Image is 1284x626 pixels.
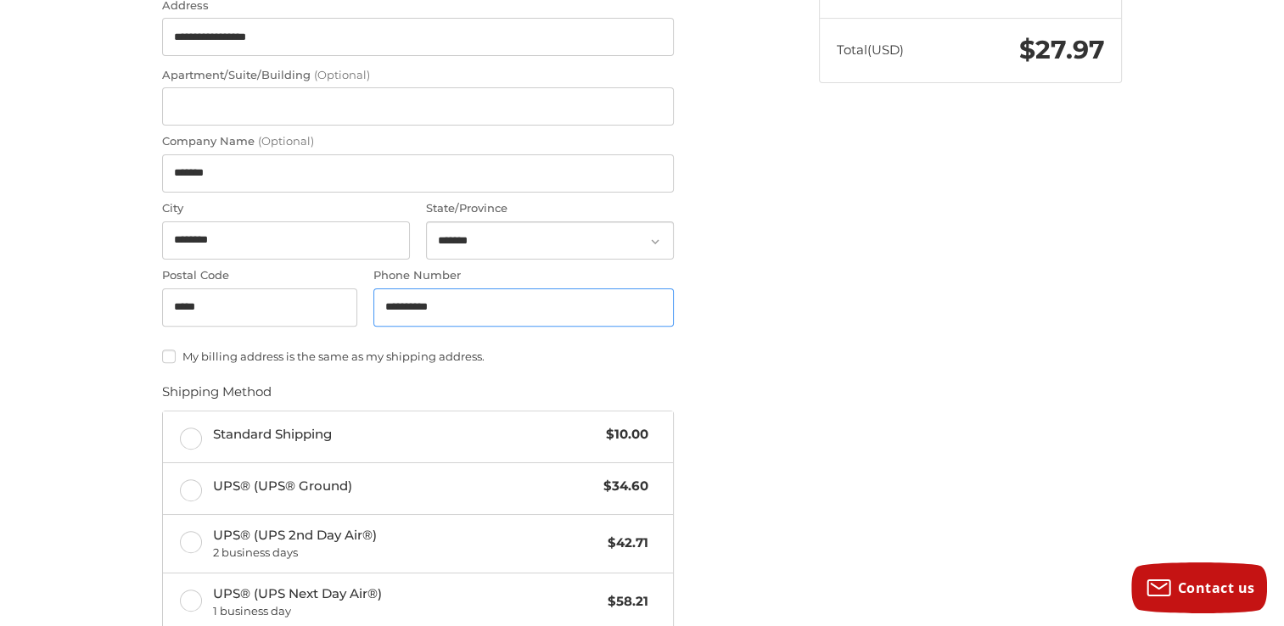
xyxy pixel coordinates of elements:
[213,526,600,562] span: UPS® (UPS 2nd Day Air®)
[162,349,674,363] label: My billing address is the same as my shipping address.
[597,425,648,444] span: $10.00
[213,425,598,444] span: Standard Shipping
[162,267,357,284] label: Postal Code
[314,68,370,81] small: (Optional)
[1131,562,1267,613] button: Contact us
[162,383,272,410] legend: Shipping Method
[599,592,648,612] span: $58.21
[595,477,648,496] span: $34.60
[162,133,674,150] label: Company Name
[1019,34,1105,65] span: $27.97
[213,584,600,620] span: UPS® (UPS Next Day Air®)
[213,545,600,562] span: 2 business days
[837,42,904,58] span: Total (USD)
[426,200,674,217] label: State/Province
[213,603,600,620] span: 1 business day
[258,134,314,148] small: (Optional)
[1178,578,1255,597] span: Contact us
[162,200,410,217] label: City
[213,477,596,496] span: UPS® (UPS® Ground)
[599,534,648,553] span: $42.71
[162,67,674,84] label: Apartment/Suite/Building
[373,267,674,284] label: Phone Number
